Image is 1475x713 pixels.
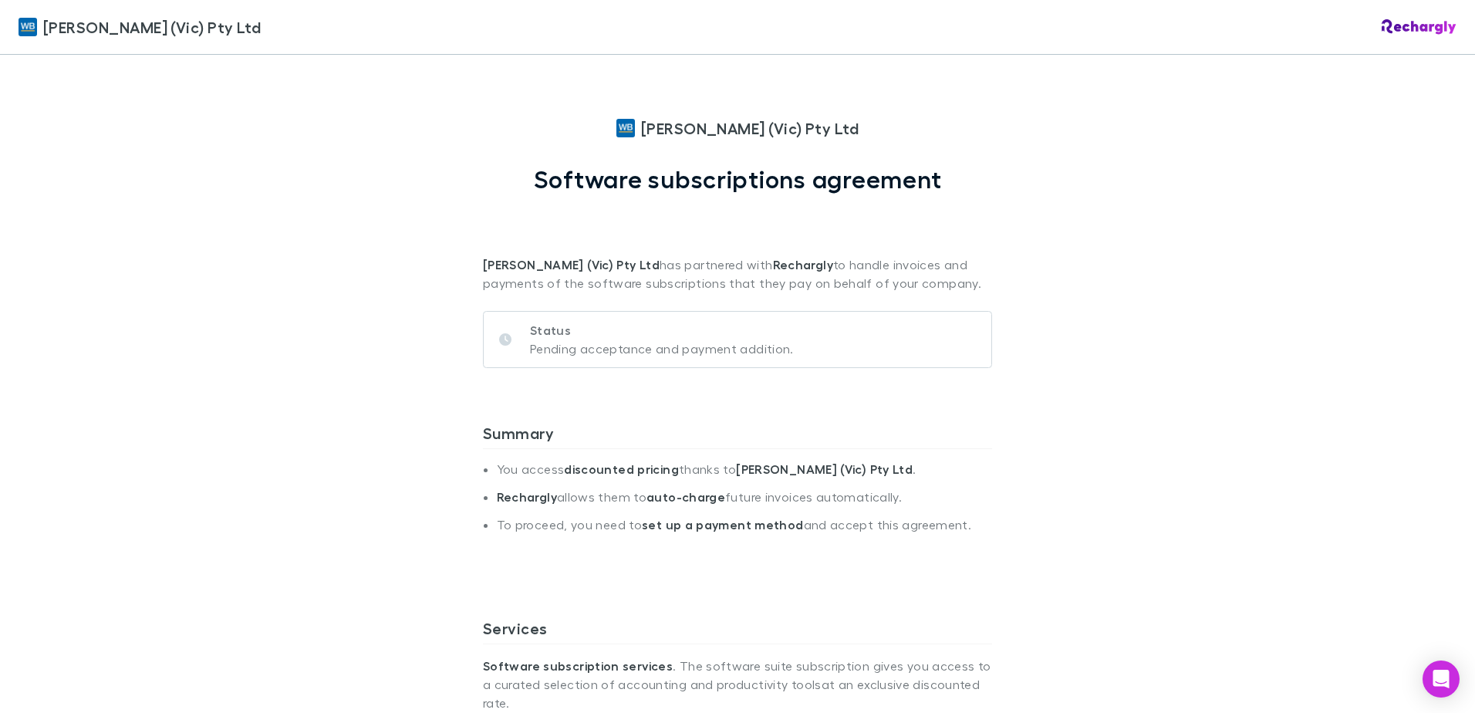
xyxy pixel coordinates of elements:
strong: set up a payment method [642,517,803,532]
li: You access thanks to . [497,461,992,489]
strong: [PERSON_NAME] (Vic) Pty Ltd [736,461,913,477]
div: Open Intercom Messenger [1423,661,1460,698]
strong: auto-charge [646,489,725,505]
strong: [PERSON_NAME] (Vic) Pty Ltd [483,257,660,272]
img: Rechargly Logo [1382,19,1456,35]
li: allows them to future invoices automatically. [497,489,992,517]
strong: Software subscription services [483,658,673,674]
h1: Software subscriptions agreement [534,164,942,194]
strong: Rechargly [497,489,557,505]
strong: Rechargly [773,257,833,272]
p: Pending acceptance and payment addition. [530,340,794,358]
strong: discounted pricing [564,461,679,477]
li: To proceed, you need to and accept this agreement. [497,517,992,545]
img: William Buck (Vic) Pty Ltd's Logo [19,18,37,36]
h3: Services [483,619,992,644]
span: [PERSON_NAME] (Vic) Pty Ltd [43,15,261,39]
p: Status [530,321,794,340]
p: has partnered with to handle invoices and payments of the software subscriptions that they pay on... [483,194,992,292]
img: William Buck (Vic) Pty Ltd's Logo [616,119,635,137]
h3: Summary [483,424,992,448]
span: [PERSON_NAME] (Vic) Pty Ltd [641,117,859,140]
